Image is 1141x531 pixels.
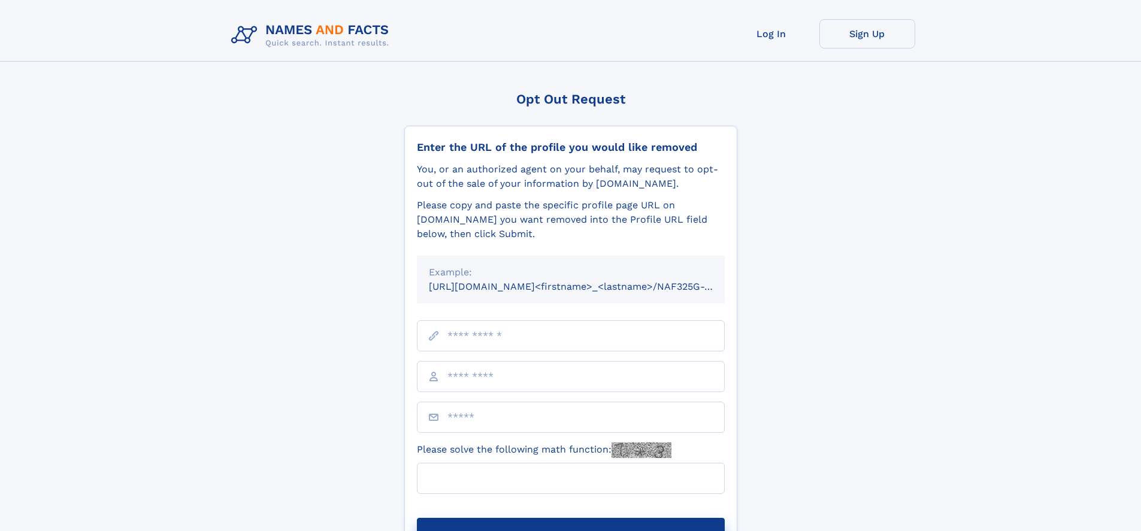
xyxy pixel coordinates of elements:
[724,19,819,48] a: Log In
[417,162,725,191] div: You, or an authorized agent on your behalf, may request to opt-out of the sale of your informatio...
[226,19,399,51] img: Logo Names and Facts
[417,141,725,154] div: Enter the URL of the profile you would like removed
[429,281,747,292] small: [URL][DOMAIN_NAME]<firstname>_<lastname>/NAF325G-xxxxxxxx
[429,265,713,280] div: Example:
[417,198,725,241] div: Please copy and paste the specific profile page URL on [DOMAIN_NAME] you want removed into the Pr...
[417,442,671,458] label: Please solve the following math function:
[819,19,915,48] a: Sign Up
[404,92,737,107] div: Opt Out Request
